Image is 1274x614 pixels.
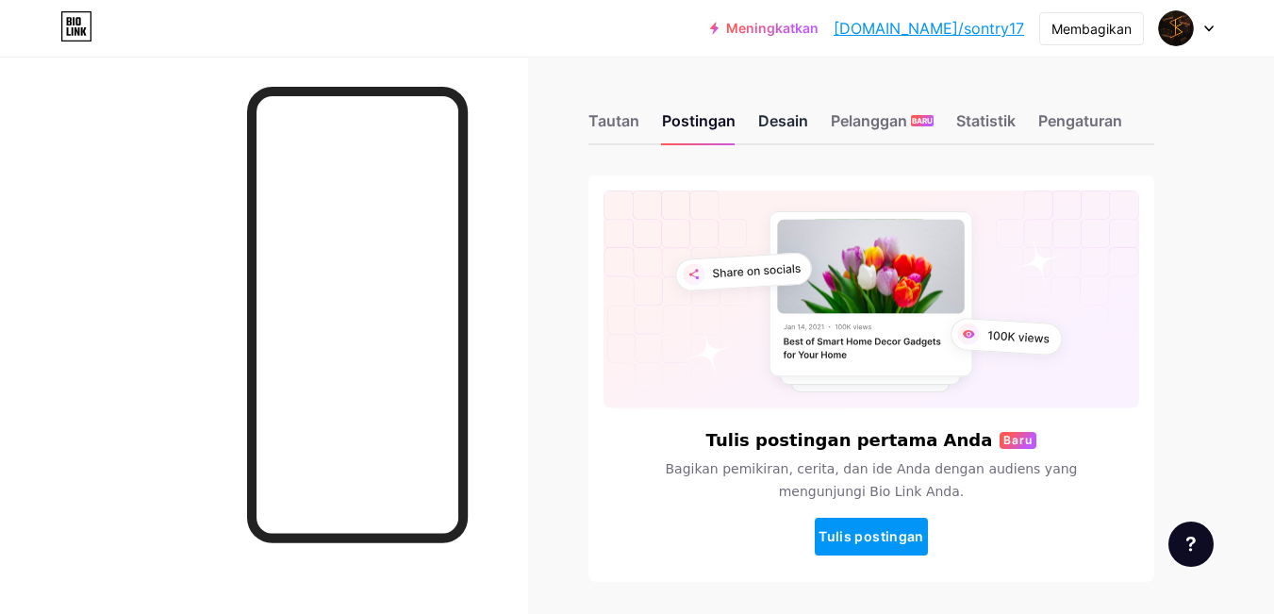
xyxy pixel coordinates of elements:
[834,19,1024,38] font: [DOMAIN_NAME]/sontry17
[706,430,993,450] font: Tulis postingan pertama Anda
[1038,111,1122,130] font: Pengaturan
[819,528,923,544] font: Tulis postingan
[662,111,736,130] font: Postingan
[912,116,933,125] font: BARU
[956,111,1016,130] font: Statistik
[1158,10,1194,46] img: sontry17
[726,20,819,36] font: Meningkatkan
[834,17,1024,40] a: [DOMAIN_NAME]/sontry17
[1003,433,1033,447] font: Baru
[815,518,928,556] button: Tulis postingan
[831,111,907,130] font: Pelanggan
[1051,21,1132,37] font: Membagikan
[665,461,1077,499] font: Bagikan pemikiran, cerita, dan ide Anda dengan audiens yang mengunjungi Bio Link Anda.
[758,111,808,130] font: Desain
[588,111,639,130] font: Tautan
